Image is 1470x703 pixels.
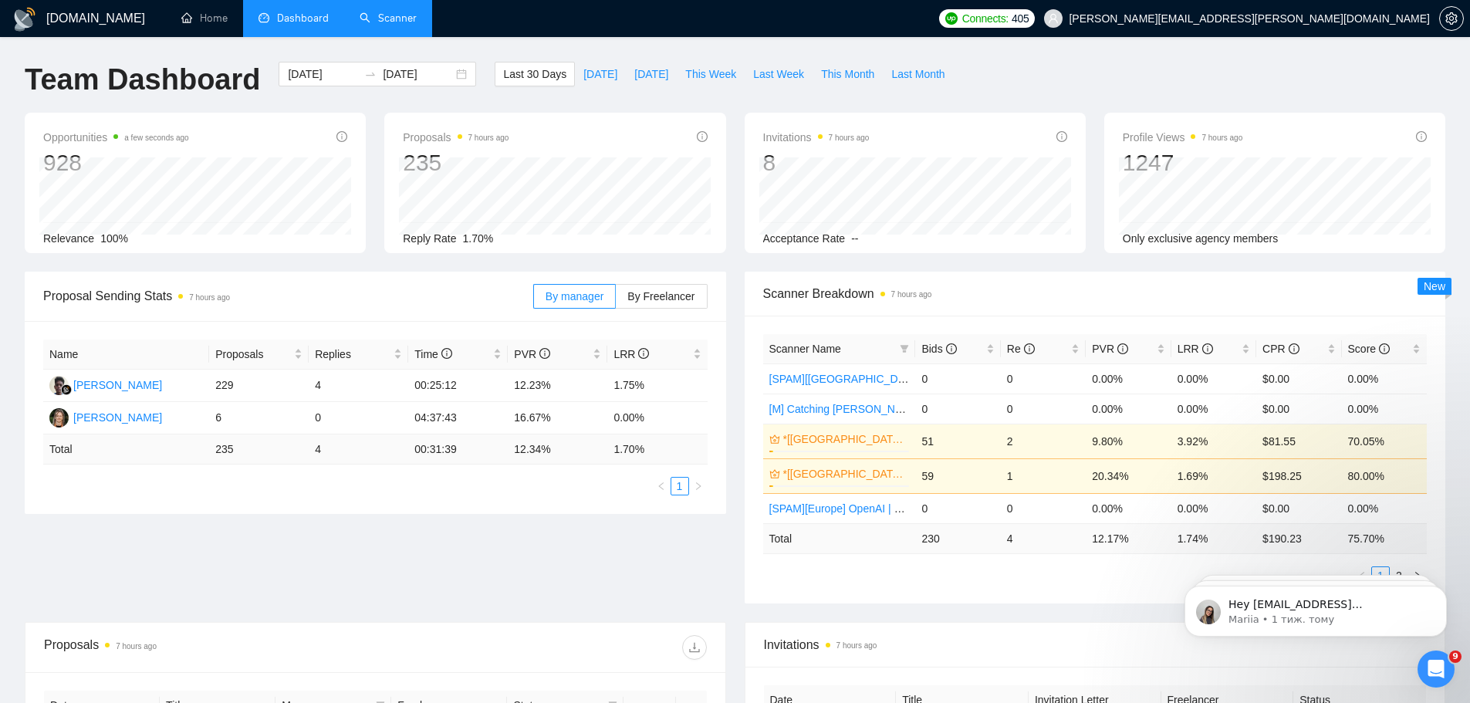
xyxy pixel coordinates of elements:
[821,66,874,83] span: This Month
[764,635,1427,654] span: Invitations
[1092,343,1128,355] span: PVR
[851,232,858,245] span: --
[1171,493,1256,523] td: 0.00%
[915,458,1000,493] td: 59
[671,477,689,495] li: 1
[12,7,37,32] img: logo
[336,131,347,142] span: info-circle
[364,68,377,80] span: swap-right
[288,66,358,83] input: Start date
[1379,343,1390,354] span: info-circle
[1171,394,1256,424] td: 0.00%
[769,403,922,415] a: [M] Catching [PERSON_NAME]
[25,62,260,98] h1: Team Dashboard
[1086,458,1171,493] td: 20.34%
[546,290,603,302] span: By manager
[1001,394,1086,424] td: 0
[360,12,417,25] a: searchScanner
[1001,493,1086,523] td: 0
[915,394,1000,424] td: 0
[836,641,877,650] time: 7 hours ago
[508,434,607,465] td: 12.34 %
[1256,458,1341,493] td: $198.25
[1342,424,1427,458] td: 70.05%
[1202,343,1213,354] span: info-circle
[414,348,451,360] span: Time
[209,402,309,434] td: 6
[626,62,677,86] button: [DATE]
[1001,523,1086,553] td: 4
[1161,553,1470,661] iframe: Intercom notifications повідомлення
[403,128,509,147] span: Proposals
[652,477,671,495] button: left
[43,232,94,245] span: Relevance
[1439,12,1464,25] a: setting
[1171,523,1256,553] td: 1.74 %
[1007,343,1035,355] span: Re
[634,66,668,83] span: [DATE]
[900,344,909,353] span: filter
[1001,458,1086,493] td: 1
[745,62,813,86] button: Last Week
[915,523,1000,553] td: 230
[508,370,607,402] td: 12.23%
[73,377,162,394] div: [PERSON_NAME]
[607,402,707,434] td: 0.00%
[408,434,508,465] td: 00:31:39
[1178,343,1213,355] span: LRR
[403,148,509,177] div: 235
[315,346,390,363] span: Replies
[124,134,188,142] time: a few seconds ago
[915,363,1000,394] td: 0
[1342,523,1427,553] td: 75.70 %
[49,408,69,428] img: IM
[503,66,566,83] span: Last 30 Days
[763,128,870,147] span: Invitations
[209,340,309,370] th: Proposals
[1001,363,1086,394] td: 0
[1086,394,1171,424] td: 0.00%
[44,635,375,660] div: Proposals
[463,232,494,245] span: 1.70%
[1001,424,1086,458] td: 2
[468,134,509,142] time: 7 hours ago
[613,348,649,360] span: LRR
[43,148,189,177] div: 928
[309,402,408,434] td: 0
[1342,458,1427,493] td: 80.00%
[1024,343,1035,354] span: info-circle
[1123,128,1243,147] span: Profile Views
[638,348,649,359] span: info-circle
[689,477,708,495] button: right
[769,468,780,479] span: crown
[49,376,69,395] img: AK
[652,477,671,495] li: Previous Page
[891,66,945,83] span: Last Month
[43,434,209,465] td: Total
[946,343,957,354] span: info-circle
[1256,363,1341,394] td: $0.00
[945,12,958,25] img: upwork-logo.png
[1171,458,1256,493] td: 1.69%
[1449,651,1462,663] span: 9
[1171,363,1256,394] td: 0.00%
[364,68,377,80] span: to
[259,12,269,23] span: dashboard
[49,411,162,423] a: IM[PERSON_NAME]
[209,434,309,465] td: 235
[116,642,157,651] time: 7 hours ago
[1123,232,1279,245] span: Only exclusive agency members
[441,348,452,359] span: info-circle
[1348,343,1390,355] span: Score
[897,337,912,360] span: filter
[1256,493,1341,523] td: $0.00
[100,232,128,245] span: 100%
[763,284,1428,303] span: Scanner Breakdown
[915,424,1000,458] td: 51
[1086,363,1171,394] td: 0.00%
[915,493,1000,523] td: 0
[682,635,707,660] button: download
